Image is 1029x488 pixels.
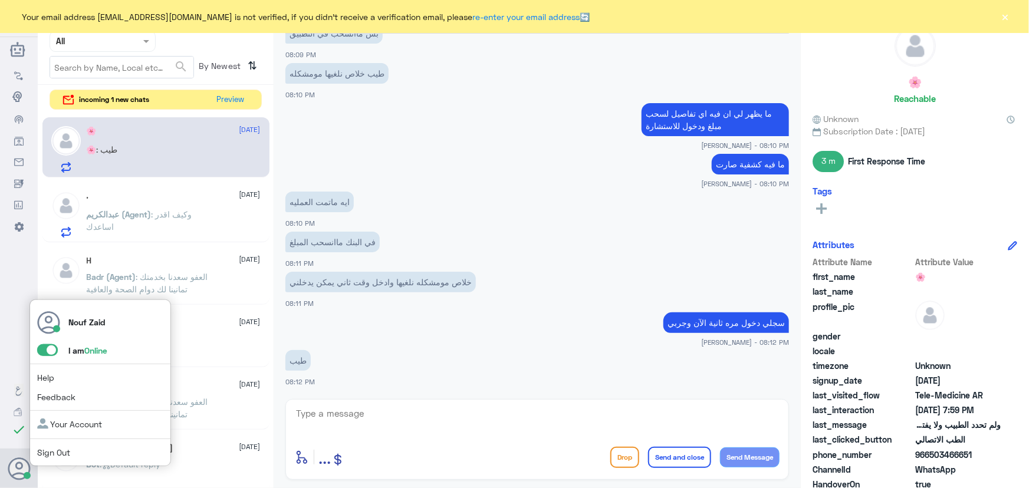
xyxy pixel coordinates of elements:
[285,350,311,371] p: 15/10/2025, 8:12 PM
[87,209,192,232] span: : وكيف اقدر اساعدك
[813,404,913,416] span: last_interaction
[915,463,1001,476] span: 2
[51,256,81,285] img: defaultAdmin.png
[174,57,188,77] button: search
[239,124,261,135] span: [DATE]
[915,360,1001,372] span: Unknown
[915,418,1001,431] span: ولم تحدد الطبيب ولا يفتح لي استشارة
[87,144,97,154] span: 🌸
[68,316,105,328] p: Nouf Zaid
[813,389,913,401] span: last_visited_flow
[285,192,354,212] p: 15/10/2025, 8:10 PM
[87,272,136,282] span: Badr (Agent)
[51,126,81,156] img: defaultAdmin.png
[915,374,1001,387] span: 2025-10-15T16:53:39.796Z
[97,144,118,154] span: : طيب
[87,209,152,219] span: عبدالكريم (Agent)
[648,447,711,468] button: Send and close
[100,459,161,469] span: : Default reply
[813,125,1017,137] span: Subscription Date : [DATE]
[87,256,92,266] h5: H
[87,272,208,294] span: : العفو سعدنا بخدمتك تمانينا لك دوام الصحة والعافية
[720,447,780,467] button: Send Message
[285,272,476,292] p: 15/10/2025, 8:11 PM
[37,447,70,457] a: Sign Out
[87,126,97,136] h5: 🌸
[915,256,1001,268] span: Attribute Value
[813,186,832,196] h6: Tags
[915,271,1001,283] span: 🌸
[285,378,315,385] span: 08:12 PM
[285,91,315,98] span: 08:10 PM
[285,51,316,58] span: 08:09 PM
[642,103,789,136] p: 15/10/2025, 8:10 PM
[915,330,1001,342] span: null
[915,345,1001,357] span: null
[813,463,913,476] span: ChannelId
[915,449,1001,461] span: 966503466651
[68,345,107,355] span: I am
[239,189,261,200] span: [DATE]
[8,457,30,480] button: Avatar
[813,374,913,387] span: signup_date
[239,379,261,390] span: [DATE]
[285,63,389,84] p: 15/10/2025, 8:10 PM
[84,345,107,355] span: Online
[37,392,75,402] a: Feedback
[701,337,789,347] span: [PERSON_NAME] - 08:12 PM
[248,56,258,75] i: ⇅
[51,191,81,220] img: defaultAdmin.png
[813,239,854,250] h6: Attributes
[813,345,913,357] span: locale
[194,56,244,80] span: By Newest
[87,459,100,469] span: Bot
[813,271,913,283] span: first_name
[212,90,249,110] button: Preview
[174,60,188,74] span: search
[285,23,383,44] p: 15/10/2025, 8:09 PM
[318,444,331,470] button: ...
[22,11,590,23] span: Your email address [EMAIL_ADDRESS][DOMAIN_NAME] is not verified, if you didn't receive a verifica...
[701,140,789,150] span: [PERSON_NAME] - 08:10 PM
[813,285,913,298] span: last_name
[813,151,844,172] span: 3 m
[813,113,859,125] span: Unknown
[473,12,580,22] a: re-enter your email address
[915,433,1001,446] span: الطب الاتصالي
[50,57,193,78] input: Search by Name, Local etc…
[610,447,639,468] button: Drop
[80,94,150,105] span: incoming 1 new chats
[701,179,789,189] span: [PERSON_NAME] - 08:10 PM
[318,446,331,467] span: ...
[915,389,1001,401] span: Tele-Medicine AR
[813,433,913,446] span: last_clicked_button
[848,155,925,167] span: First Response Time
[915,404,1001,416] span: 2025-10-15T16:59:50.7544942Z
[813,256,913,268] span: Attribute Name
[895,26,935,66] img: defaultAdmin.png
[239,441,261,452] span: [DATE]
[239,254,261,265] span: [DATE]
[37,372,54,383] a: Help
[712,154,789,174] p: 15/10/2025, 8:10 PM
[285,259,314,267] span: 08:11 PM
[813,418,913,431] span: last_message
[87,191,89,201] h5: .
[239,316,261,327] span: [DATE]
[37,419,102,429] a: Your Account
[894,93,936,104] h6: Reachable
[908,75,922,89] h5: 🌸
[1000,11,1011,22] button: ×
[813,449,913,461] span: phone_number
[12,423,26,437] i: check
[813,330,913,342] span: gender
[813,301,913,328] span: profile_pic
[285,299,314,307] span: 08:11 PM
[663,312,789,333] p: 15/10/2025, 8:12 PM
[285,219,315,227] span: 08:10 PM
[285,232,380,252] p: 15/10/2025, 8:11 PM
[915,301,945,330] img: defaultAdmin.png
[813,360,913,372] span: timezone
